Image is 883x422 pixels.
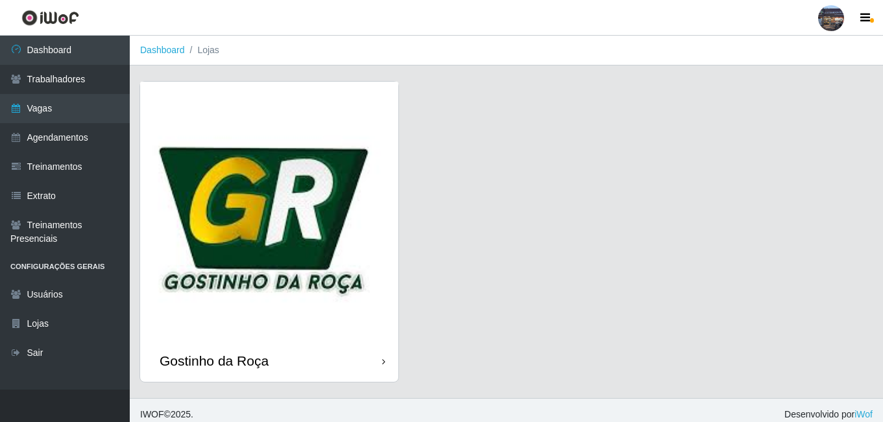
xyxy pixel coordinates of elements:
[185,43,219,57] li: Lojas
[160,353,269,369] div: Gostinho da Roça
[130,36,883,65] nav: breadcrumb
[21,10,79,26] img: CoreUI Logo
[140,82,398,340] img: cardImg
[140,82,398,382] a: Gostinho da Roça
[140,408,193,421] span: © 2025 .
[140,409,164,419] span: IWOF
[784,408,873,421] span: Desenvolvido por
[140,45,185,55] a: Dashboard
[854,409,873,419] a: iWof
